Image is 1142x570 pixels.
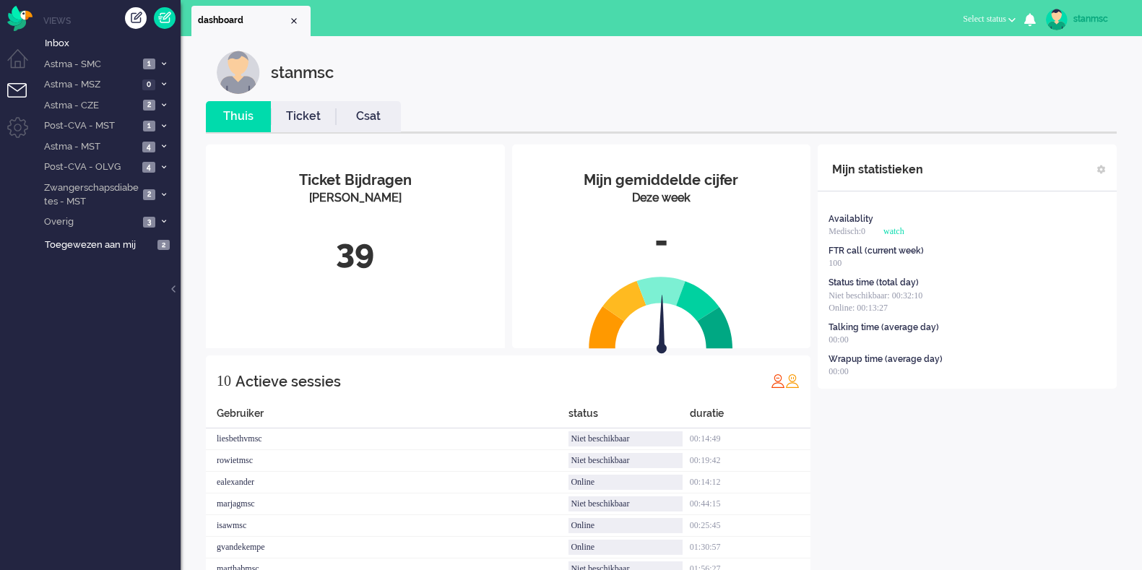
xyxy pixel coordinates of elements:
[954,4,1024,36] li: Select status
[143,189,155,200] span: 2
[690,493,810,515] div: 00:44:15
[589,276,733,349] img: semi_circle.svg
[523,170,800,191] div: Mijn gemiddelde cijfer
[568,518,682,533] div: Online
[191,6,311,36] li: Dashboard
[206,406,568,428] div: Gebruiker
[206,515,568,537] div: isawmsc
[271,108,336,125] a: Ticket
[568,431,682,446] div: Niet beschikbaar
[690,472,810,493] div: 00:14:12
[42,140,138,154] span: Astma - MST
[690,537,810,558] div: 01:30:57
[43,14,181,27] li: Views
[142,162,155,173] span: 4
[963,14,1006,24] span: Select status
[829,258,842,268] span: 100
[829,245,924,257] div: FTR call (current week)
[125,7,147,29] div: Creëer ticket
[217,190,494,207] div: [PERSON_NAME]
[42,215,139,229] span: Overig
[523,217,800,265] div: -
[829,213,873,225] div: Availablity
[785,373,800,388] img: profile_orange.svg
[690,515,810,537] div: 00:25:45
[568,453,682,468] div: Niet beschikbaar
[206,108,271,125] a: Thuis
[42,236,181,252] a: Toegewezen aan mij 2
[690,450,810,472] div: 00:19:42
[631,295,693,357] img: arrow.svg
[45,238,153,252] span: Toegewezen aan mij
[142,79,155,90] span: 0
[42,99,139,113] span: Astma - CZE
[206,101,271,132] li: Thuis
[271,101,336,132] li: Ticket
[832,155,923,184] div: Mijn statistieken
[206,428,568,450] div: liesbethvmsc
[336,108,401,125] a: Csat
[42,35,181,51] a: Inbox
[829,290,922,313] span: Niet beschikbaar: 00:32:10 Online: 00:13:27
[42,119,139,133] span: Post-CVA - MST
[42,181,139,208] span: Zwangerschapsdiabetes - MST
[7,9,33,20] a: Omnidesk
[235,367,341,396] div: Actieve sessies
[143,217,155,228] span: 3
[288,15,300,27] div: Close tab
[568,406,689,428] div: status
[271,51,334,94] div: stanmsc
[217,366,231,395] div: 10
[198,14,288,27] span: dashboard
[690,406,810,428] div: duratie
[217,170,494,191] div: Ticket Bijdragen
[7,117,40,150] li: Admin menu
[1046,9,1068,30] img: avatar
[829,353,943,366] div: Wrapup time (average day)
[45,37,181,51] span: Inbox
[829,334,848,345] span: 00:00
[42,160,138,174] span: Post-CVA - OLVG
[206,537,568,558] div: gvandekempe
[42,58,139,72] span: Astma - SMC
[883,226,904,236] span: watch
[568,475,682,490] div: Online
[568,496,682,511] div: Niet beschikbaar
[829,366,848,376] span: 00:00
[154,7,176,29] a: Quick Ticket
[829,277,919,289] div: Status time (total day)
[157,240,170,251] span: 2
[143,100,155,111] span: 2
[206,472,568,493] div: ealexander
[142,142,155,152] span: 4
[954,9,1024,30] button: Select status
[217,228,494,276] div: 39
[829,226,865,236] span: Medisch:0
[143,59,155,69] span: 1
[143,121,155,131] span: 1
[690,428,810,450] div: 00:14:49
[7,83,40,116] li: Tickets menu
[217,51,260,94] img: customer.svg
[829,321,939,334] div: Talking time (average day)
[7,49,40,82] li: Dashboard menu
[336,101,401,132] li: Csat
[523,190,800,207] div: Deze week
[568,540,682,555] div: Online
[7,6,33,31] img: flow_omnibird.svg
[1073,12,1128,26] div: stanmsc
[206,493,568,515] div: marjagmsc
[771,373,785,388] img: profile_red.svg
[42,78,138,92] span: Astma - MSZ
[206,450,568,472] div: rowietmsc
[1043,9,1128,30] a: stanmsc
